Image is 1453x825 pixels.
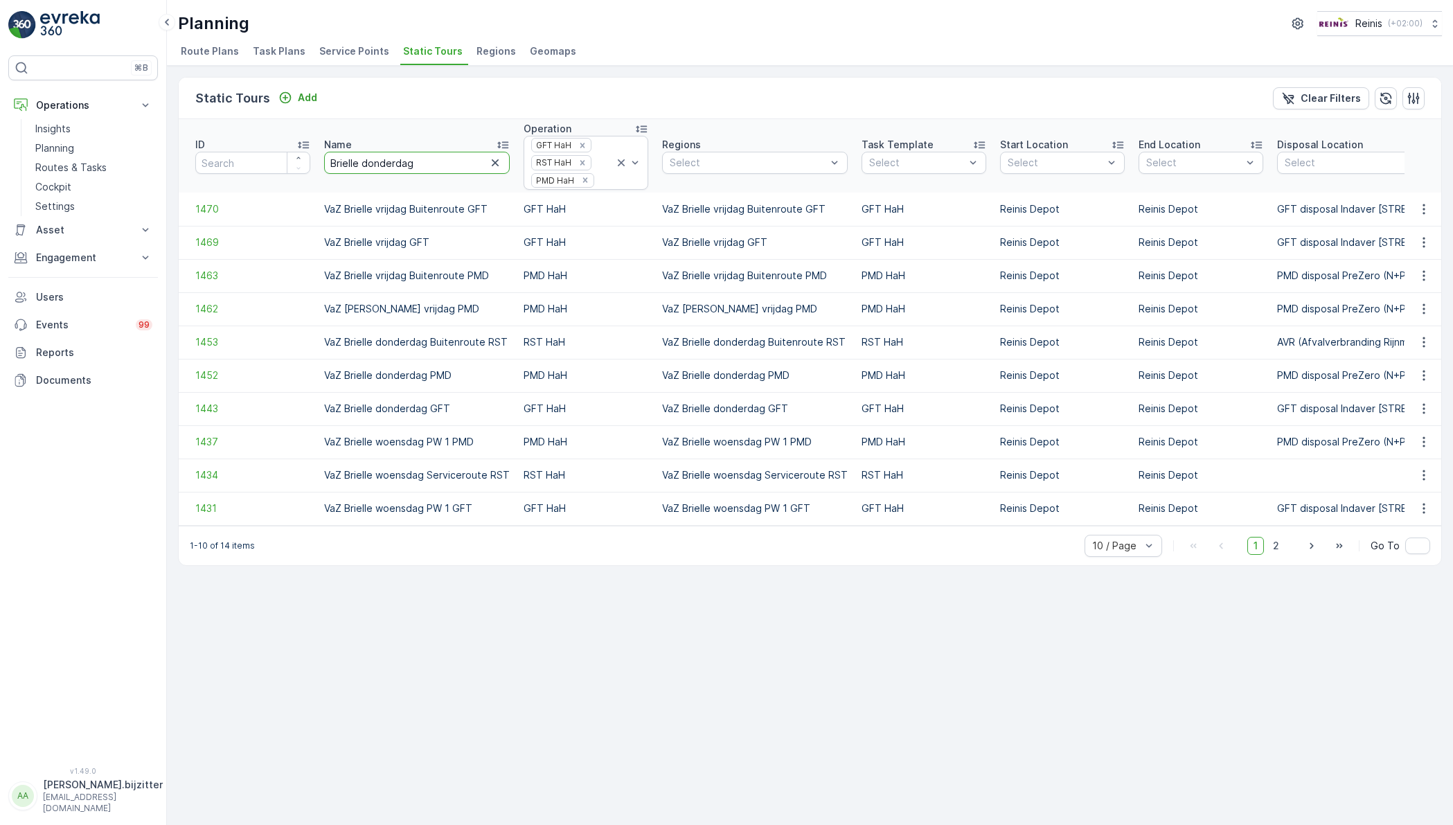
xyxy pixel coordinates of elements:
[993,459,1132,492] td: Reinis Depot
[524,122,571,136] p: Operation
[855,425,993,459] td: PMD HaH
[1132,259,1270,292] td: Reinis Depot
[1132,492,1270,525] td: Reinis Depot
[655,359,855,392] td: VaZ Brielle donderdag PMD
[36,251,130,265] p: Engagement
[1317,11,1442,36] button: Reinis(+02:00)
[253,44,305,58] span: Task Plans
[8,339,158,366] a: Reports
[532,174,576,187] div: PMD HaH
[298,91,317,105] p: Add
[575,140,590,151] div: Remove GFT HaH
[190,540,255,551] p: 1-10 of 14 items
[1132,392,1270,425] td: Reinis Depot
[36,98,130,112] p: Operations
[8,11,36,39] img: logo
[655,459,855,492] td: VaZ Brielle woensdag Serviceroute RST
[517,259,655,292] td: PMD HaH
[317,425,517,459] td: VaZ Brielle woensdag PW 1 PMD
[1139,138,1200,152] p: End Location
[30,158,158,177] a: Routes & Tasks
[36,373,152,387] p: Documents
[317,292,517,326] td: VaZ [PERSON_NAME] vrijdag PMD
[517,392,655,425] td: GFT HaH
[195,152,310,174] input: Search
[855,292,993,326] td: PMD HaH
[655,326,855,359] td: VaZ Brielle donderdag Buitenroute RST
[195,369,310,382] a: 1452
[655,492,855,525] td: VaZ Brielle woensdag PW 1 GFT
[1000,138,1068,152] p: Start Location
[30,177,158,197] a: Cockpit
[35,199,75,213] p: Settings
[855,326,993,359] td: RST HaH
[8,91,158,119] button: Operations
[8,778,158,814] button: AA[PERSON_NAME].bijzitter[EMAIL_ADDRESS][DOMAIN_NAME]
[195,468,310,482] a: 1434
[8,311,158,339] a: Events99
[855,226,993,259] td: GFT HaH
[993,193,1132,226] td: Reinis Depot
[578,175,593,186] div: Remove PMD HaH
[36,346,152,360] p: Reports
[134,62,148,73] p: ⌘B
[993,392,1132,425] td: Reinis Depot
[1317,16,1350,31] img: Reinis-Logo-Vrijstaand_Tekengebied-1-copy2_aBO4n7j.png
[36,318,127,332] p: Events
[1267,537,1285,555] span: 2
[1146,156,1242,170] p: Select
[8,283,158,311] a: Users
[195,335,310,349] span: 1453
[195,402,310,416] a: 1443
[1301,91,1361,105] p: Clear Filters
[655,193,855,226] td: VaZ Brielle vrijdag Buitenroute GFT
[317,326,517,359] td: VaZ Brielle donderdag Buitenroute RST
[195,269,310,283] span: 1463
[195,435,310,449] a: 1437
[855,359,993,392] td: PMD HaH
[317,359,517,392] td: VaZ Brielle donderdag PMD
[862,138,934,152] p: Task Template
[36,223,130,237] p: Asset
[30,197,158,216] a: Settings
[195,236,310,249] span: 1469
[517,226,655,259] td: GFT HaH
[317,492,517,525] td: VaZ Brielle woensdag PW 1 GFT
[317,259,517,292] td: VaZ Brielle vrijdag Buitenroute PMD
[855,492,993,525] td: GFT HaH
[1132,226,1270,259] td: Reinis Depot
[855,259,993,292] td: PMD HaH
[8,366,158,394] a: Documents
[517,292,655,326] td: PMD HaH
[317,392,517,425] td: VaZ Brielle donderdag GFT
[403,44,463,58] span: Static Tours
[662,138,701,152] p: Regions
[1132,326,1270,359] td: Reinis Depot
[993,425,1132,459] td: Reinis Depot
[993,292,1132,326] td: Reinis Depot
[869,156,965,170] p: Select
[655,425,855,459] td: VaZ Brielle woensdag PW 1 PMD
[35,122,71,136] p: Insights
[195,302,310,316] span: 1462
[139,319,150,330] p: 99
[855,392,993,425] td: GFT HaH
[1247,537,1264,555] span: 1
[1008,156,1103,170] p: Select
[655,392,855,425] td: VaZ Brielle donderdag GFT
[1277,138,1363,152] p: Disposal Location
[8,216,158,244] button: Asset
[532,139,573,152] div: GFT HaH
[532,156,573,169] div: RST HaH
[855,193,993,226] td: GFT HaH
[655,259,855,292] td: VaZ Brielle vrijdag Buitenroute PMD
[1132,292,1270,326] td: Reinis Depot
[36,290,152,304] p: Users
[993,326,1132,359] td: Reinis Depot
[1132,359,1270,392] td: Reinis Depot
[35,161,107,175] p: Routes & Tasks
